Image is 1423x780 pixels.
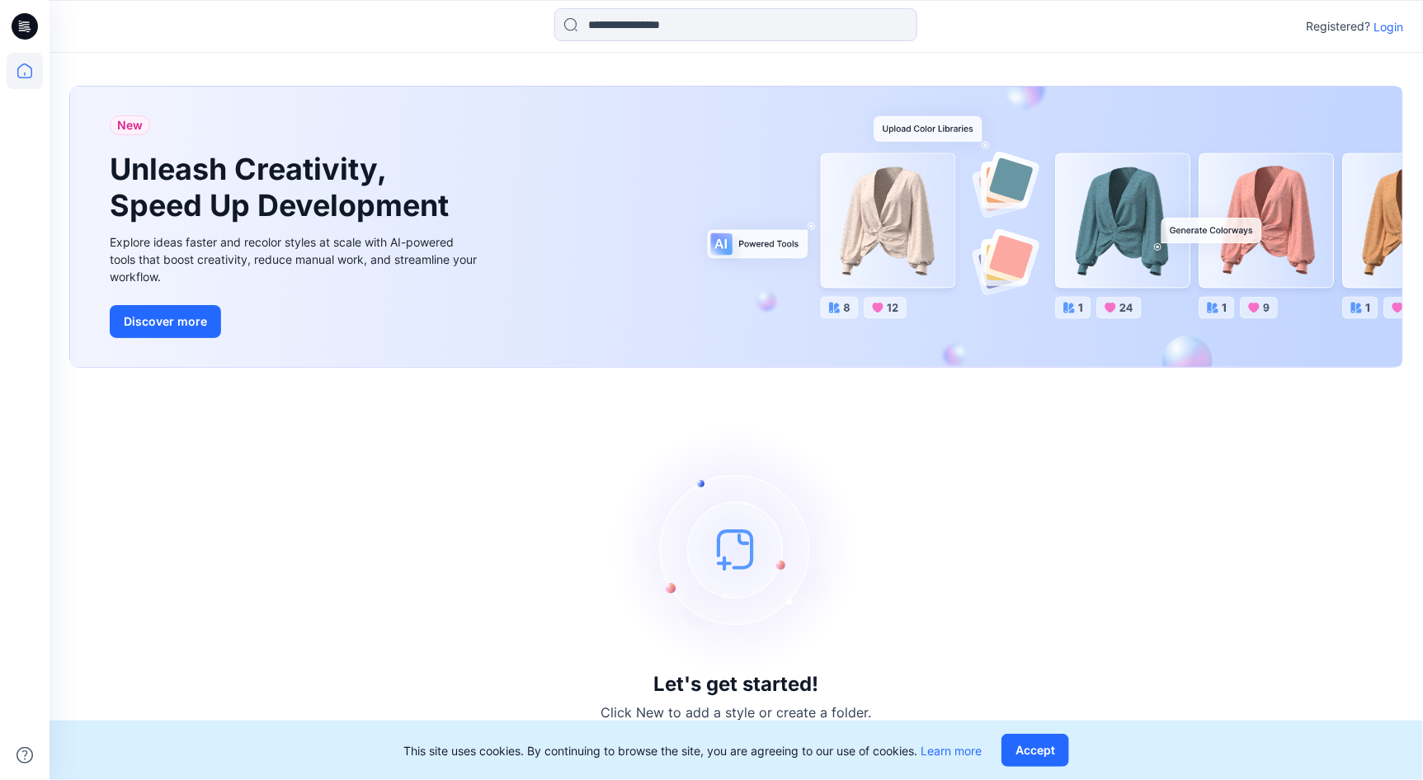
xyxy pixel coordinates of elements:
button: Accept [1001,734,1069,767]
div: Explore ideas faster and recolor styles at scale with AI-powered tools that boost creativity, red... [110,233,481,285]
a: Learn more [921,744,982,758]
p: This site uses cookies. By continuing to browse the site, you are agreeing to our use of cookies. [403,742,982,759]
span: New [117,115,143,135]
img: empty-state-image.svg [613,425,860,673]
p: Login [1374,18,1403,35]
p: Registered? [1306,16,1370,36]
h1: Unleash Creativity, Speed Up Development [110,152,456,223]
button: Discover more [110,305,221,338]
a: Discover more [110,305,481,338]
h3: Let's get started! [654,673,819,696]
p: Click New to add a style or create a folder. [601,702,872,722]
